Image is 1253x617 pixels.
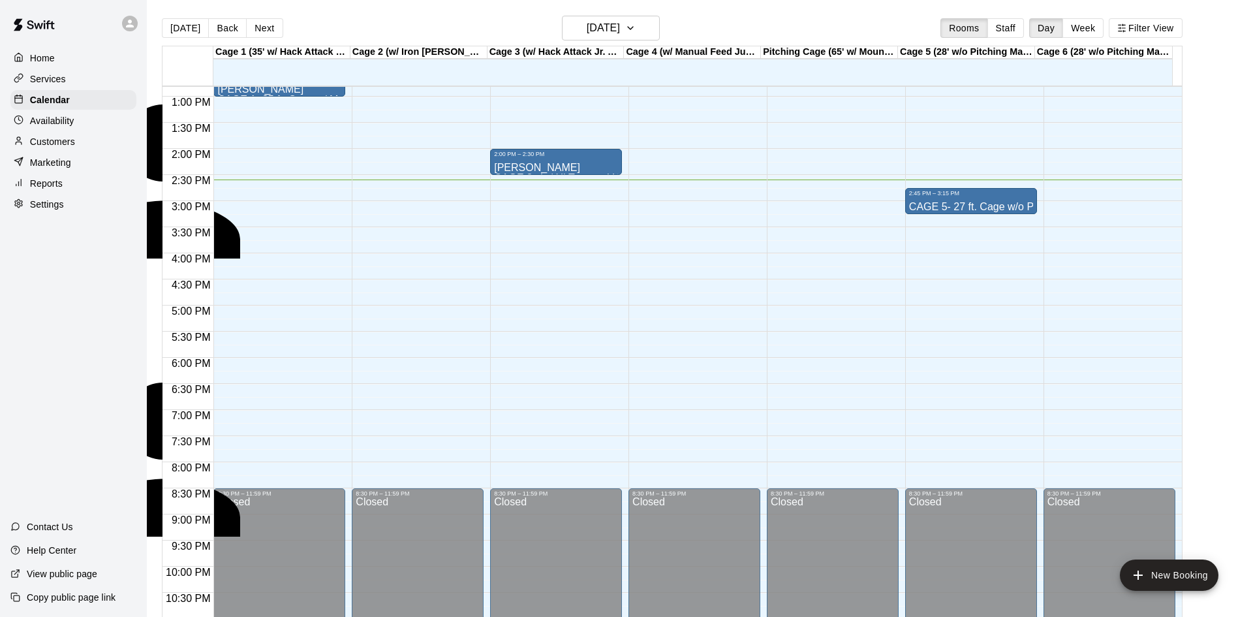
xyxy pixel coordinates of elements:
[213,46,350,59] div: Cage 1 (35' w/ Hack Attack Manual Feed)
[168,332,214,343] span: 5:30 PM
[168,384,214,395] span: 6:30 PM
[168,175,214,186] span: 2:30 PM
[208,18,247,38] button: Back
[162,18,209,38] button: [DATE]
[909,490,1033,497] div: 8:30 PM – 11:59 PM
[1047,490,1171,497] div: 8:30 PM – 11:59 PM
[27,544,76,557] p: Help Center
[162,567,213,578] span: 10:00 PM
[168,410,214,421] span: 7:00 PM
[761,46,898,59] div: Pitching Cage (65' w/ Mound or Pitching Mat)
[168,436,214,447] span: 7:30 PM
[168,462,214,473] span: 8:00 PM
[168,541,214,552] span: 9:30 PM
[624,46,761,59] div: Cage 4 (w/ Manual Feed Jugs Machine - Softball)
[30,198,64,211] p: Settings
[494,490,618,497] div: 8:30 PM – 11:59 PM
[27,567,97,580] p: View public page
[168,97,214,108] span: 1:00 PM
[1035,46,1172,59] div: Cage 6 (28' w/o Pitching Machine)
[632,490,756,497] div: 8:30 PM – 11:59 PM
[494,172,812,183] span: CAGE 3- (w/ HitTrax and Hack Attack pitching Machine)- BASEBALL
[30,135,75,148] p: Customers
[1062,18,1104,38] button: Week
[168,201,214,212] span: 3:00 PM
[1109,18,1182,38] button: Filter View
[30,114,74,127] p: Availability
[168,488,214,499] span: 8:30 PM
[168,253,214,264] span: 4:00 PM
[30,93,70,106] p: Calendar
[1029,18,1063,38] button: Day
[30,52,55,65] p: Home
[27,591,116,604] p: Copy public page link
[168,227,214,238] span: 3:30 PM
[940,18,987,38] button: Rooms
[356,490,480,497] div: 8:30 PM – 11:59 PM
[909,190,1033,197] div: 2:45 PM – 3:15 PM
[168,123,214,134] span: 1:30 PM
[168,279,214,291] span: 4:30 PM
[494,151,618,157] div: 2:00 PM – 2:30 PM
[898,46,1035,59] div: Cage 5 (28' w/o Pitching Machine)
[30,156,71,169] p: Marketing
[48,66,356,300] div: Erin Caviness
[487,46,625,59] div: Cage 3 (w/ Hack Attack Jr. Auto Feeder and HitTrax)
[168,149,214,160] span: 2:00 PM
[350,46,487,59] div: Cage 2 (w/ Iron [PERSON_NAME] Auto Feeder - Fastpitch Softball)
[771,490,895,497] div: 8:30 PM – 11:59 PM
[490,149,622,175] div: 2:00 PM – 2:30 PM: CAGE 3- (w/ HitTrax and Hack Attack pitching Machine)- BASEBALL
[246,18,283,38] button: Next
[30,72,66,86] p: Services
[168,514,214,526] span: 9:00 PM
[168,306,214,317] span: 5:00 PM
[30,177,63,190] p: Reports
[168,358,214,369] span: 6:00 PM
[587,19,620,37] h6: [DATE]
[27,520,73,533] p: Contact Us
[987,18,1025,38] button: Staff
[905,188,1037,214] div: 2:45 PM – 3:15 PM: CAGE 5- 27 ft. Cage w/o Pitching Machine (1)
[1120,560,1218,591] button: add
[162,593,213,604] span: 10:30 PM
